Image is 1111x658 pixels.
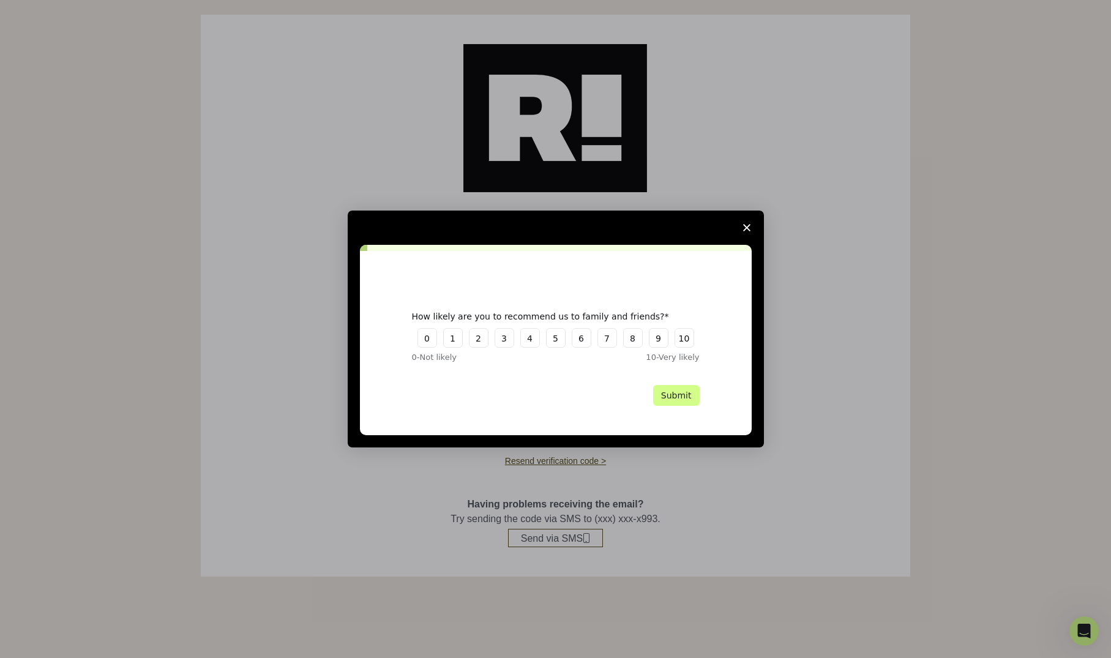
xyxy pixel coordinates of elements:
button: Submit [653,385,700,406]
button: 6 [572,328,591,348]
button: 9 [649,328,668,348]
button: 7 [597,328,617,348]
button: 3 [495,328,514,348]
button: 1 [443,328,463,348]
div: 0 - Not likely [412,351,522,364]
button: 4 [520,328,540,348]
span: Close survey [730,211,764,245]
button: 8 [623,328,643,348]
button: 5 [546,328,566,348]
div: How likely are you to recommend us to family and friends? [412,311,681,322]
button: 2 [469,328,488,348]
div: 10 - Very likely [589,351,700,364]
button: 10 [675,328,694,348]
button: 0 [417,328,437,348]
